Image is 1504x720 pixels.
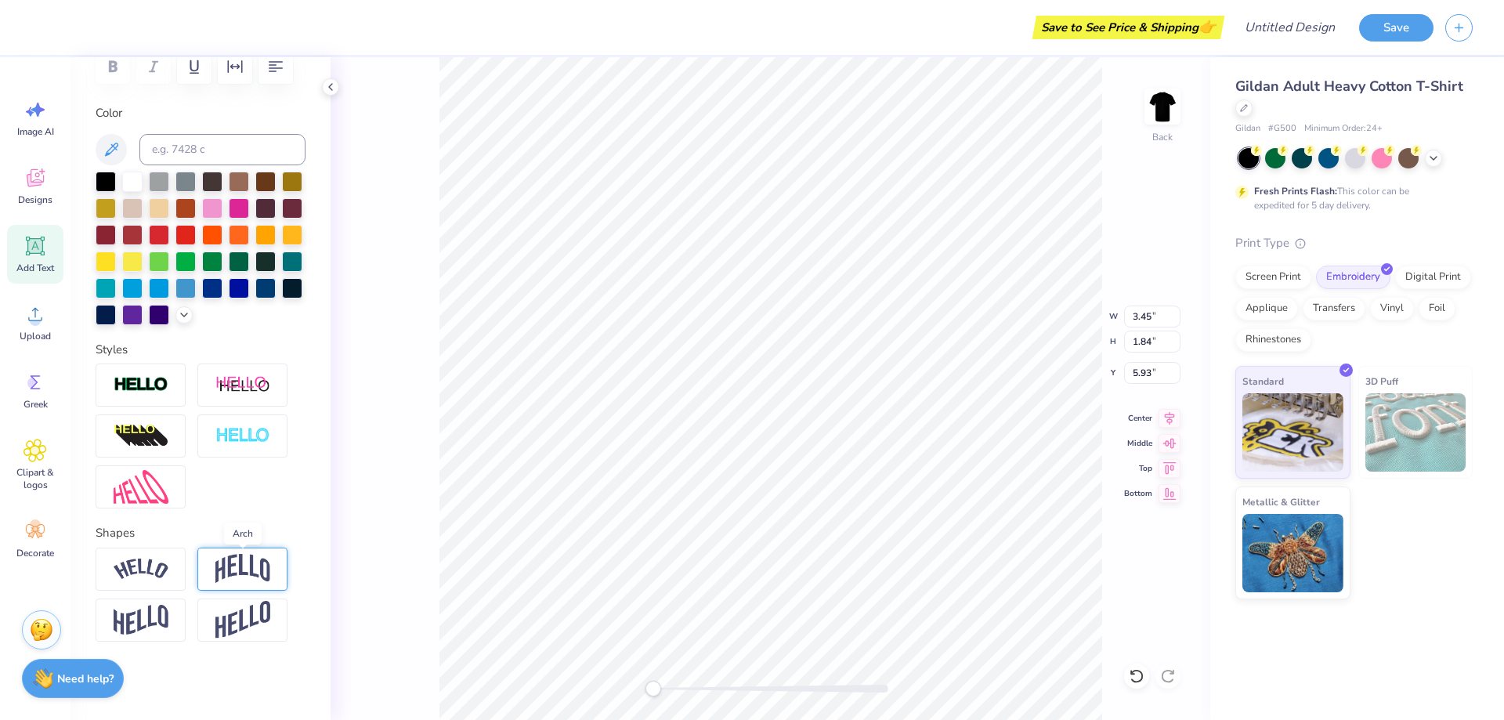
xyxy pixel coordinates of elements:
[1235,266,1311,289] div: Screen Print
[1254,184,1447,212] div: This color can be expedited for 5 day delivery.
[1242,494,1320,510] span: Metallic & Glitter
[1395,266,1471,289] div: Digital Print
[1152,130,1173,144] div: Back
[215,375,270,395] img: Shadow
[1304,122,1383,136] span: Minimum Order: 24 +
[96,524,135,542] label: Shapes
[96,104,305,122] label: Color
[114,376,168,394] img: Stroke
[1268,122,1296,136] span: # G500
[20,330,51,342] span: Upload
[114,470,168,504] img: Free Distort
[114,605,168,635] img: Flag
[114,559,168,580] img: Arc
[645,681,661,696] div: Accessibility label
[1235,297,1298,320] div: Applique
[18,194,52,206] span: Designs
[114,424,168,449] img: 3D Illusion
[9,466,61,491] span: Clipart & logos
[1124,437,1152,450] span: Middle
[23,398,48,411] span: Greek
[1254,185,1337,197] strong: Fresh Prints Flash:
[215,427,270,445] img: Negative Space
[1242,514,1343,592] img: Metallic & Glitter
[1036,16,1220,39] div: Save to See Price & Shipping
[215,554,270,584] img: Arch
[96,341,128,359] label: Styles
[16,547,54,559] span: Decorate
[1365,393,1466,472] img: 3D Puff
[139,134,305,165] input: e.g. 7428 c
[1124,462,1152,475] span: Top
[16,262,54,274] span: Add Text
[1316,266,1390,289] div: Embroidery
[1235,122,1260,136] span: Gildan
[1359,14,1433,42] button: Save
[1147,91,1178,122] img: Back
[1235,77,1463,96] span: Gildan Adult Heavy Cotton T-Shirt
[1303,297,1365,320] div: Transfers
[224,523,262,545] div: Arch
[1235,234,1473,252] div: Print Type
[1124,487,1152,500] span: Bottom
[1242,393,1343,472] img: Standard
[1124,412,1152,425] span: Center
[17,125,54,138] span: Image AI
[1419,297,1455,320] div: Foil
[215,601,270,639] img: Rise
[1235,328,1311,352] div: Rhinestones
[1198,17,1216,36] span: 👉
[1232,12,1347,43] input: Untitled Design
[1365,373,1398,389] span: 3D Puff
[1370,297,1414,320] div: Vinyl
[1242,373,1284,389] span: Standard
[57,671,114,686] strong: Need help?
